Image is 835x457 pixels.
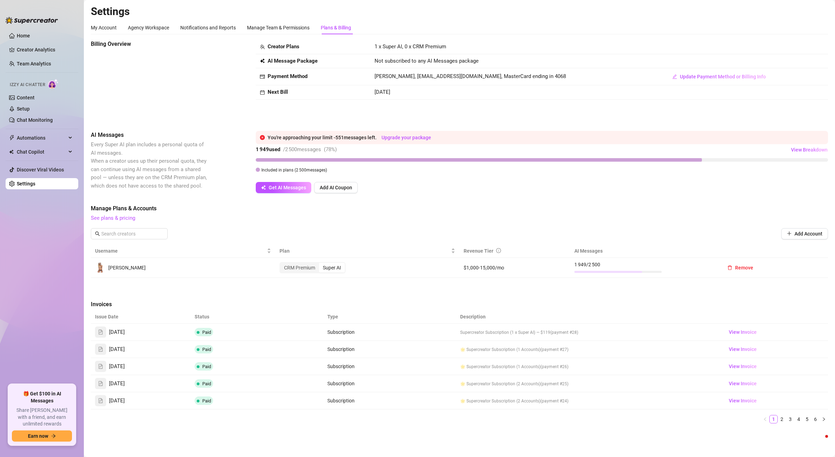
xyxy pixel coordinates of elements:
[98,364,103,369] span: file-text
[456,310,721,324] th: Description
[260,74,265,79] span: credit-card
[574,261,713,268] span: 1 949 / 2 500
[28,433,48,439] span: Earn now
[795,415,803,423] a: 4
[382,135,431,140] a: Upgrade your package
[820,415,828,423] li: Next Page
[729,345,757,353] span: View Invoice
[763,417,767,421] span: left
[109,328,125,337] span: [DATE]
[722,262,759,273] button: Remove
[540,364,568,369] span: (payment #26)
[202,381,211,386] span: Paid
[256,146,280,153] strong: 1 949 used
[108,265,146,270] span: [PERSON_NAME]
[17,117,53,123] a: Chat Monitoring
[726,328,760,336] a: View Invoice
[17,33,30,38] a: Home
[803,415,811,423] li: 5
[10,82,45,88] span: Izzy AI Chatter
[48,79,59,89] img: AI Chatter
[460,364,540,369] span: 🌟 Supercreator Subscription (1 Accounts)
[17,44,73,55] a: Creator Analytics
[540,381,568,386] span: (payment #25)
[460,347,540,352] span: 🌟 Supercreator Subscription (1 Accounts)
[375,73,566,79] span: [PERSON_NAME], [EMAIL_ADDRESS][DOMAIN_NAME], MasterCard ending in 4068
[91,40,208,48] span: Billing Overview
[459,258,570,278] td: $1,000-15,000/mo
[729,328,757,336] span: View Invoice
[109,397,125,405] span: [DATE]
[12,407,72,428] span: Share [PERSON_NAME] with a friend, and earn unlimited rewards
[268,43,299,50] strong: Creator Plans
[319,263,345,273] div: Super AI
[256,182,311,193] button: Get AI Messages
[735,265,753,270] span: Remove
[811,433,828,450] iframe: Intercom live chat
[98,347,103,352] span: file-text
[375,89,390,95] span: [DATE]
[791,144,828,155] button: View Breakdown
[320,185,352,190] span: Add AI Coupon
[202,347,211,352] span: Paid
[464,248,493,254] span: Revenue Tier
[12,430,72,442] button: Earn nowarrow-right
[91,204,828,213] span: Manage Plans & Accounts
[95,263,105,273] img: Tiffany
[98,330,103,335] span: file-text
[6,17,58,24] img: logo-BBDzfeDw.svg
[91,310,190,324] th: Issue Date
[375,43,446,50] span: 1 x Super AI, 0 x CRM Premium
[268,73,307,79] strong: Payment Method
[51,434,56,438] span: arrow-right
[247,24,310,31] div: Manage Team & Permissions
[17,106,30,112] a: Setup
[91,131,208,139] span: AI Messages
[667,71,771,82] button: Update Payment Method or Billing Info
[727,265,732,270] span: delete
[95,247,266,255] span: Username
[820,415,828,423] button: right
[680,74,766,79] span: Update Payment Method or Billing Info
[812,415,819,423] a: 6
[314,182,358,193] button: Add AI Coupon
[460,381,540,386] span: 🌟 Supercreator Subscription (2 Accounts)
[540,399,568,403] span: (payment #24)
[781,228,828,239] button: Add Account
[91,141,207,189] span: Every Super AI plan includes a personal quota of AI messages. When a creator uses up their person...
[98,398,103,403] span: file-text
[327,398,355,403] span: Subscription
[275,244,460,258] th: Plan
[460,330,550,335] span: Supercreator Subscription (1 x Super AI) — $119
[17,132,66,143] span: Automations
[327,346,355,352] span: Subscription
[726,396,760,405] a: View Invoice
[570,244,718,258] th: AI Messages
[109,345,125,354] span: [DATE]
[786,415,794,423] a: 3
[726,362,760,371] a: View Invoice
[460,399,540,403] span: 🌟 Supercreator Subscription (2 Accounts)
[791,147,828,153] span: View Breakdown
[778,415,786,423] a: 2
[268,134,824,141] div: You're approaching your limit - 551 messages left.
[279,262,346,273] div: segmented control
[91,215,135,221] a: See plans & pricing
[803,415,811,423] a: 5
[202,330,211,335] span: Paid
[261,168,327,173] span: Included in plans ( 2 500 messages)
[260,90,265,95] span: calendar
[17,181,35,187] a: Settings
[778,415,786,423] li: 2
[260,135,265,140] span: close-circle
[729,363,757,370] span: View Invoice
[327,329,355,335] span: Subscription
[17,146,66,157] span: Chat Copilot
[787,231,792,236] span: plus
[9,135,15,141] span: thunderbolt
[769,415,778,423] li: 1
[540,347,568,352] span: (payment #27)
